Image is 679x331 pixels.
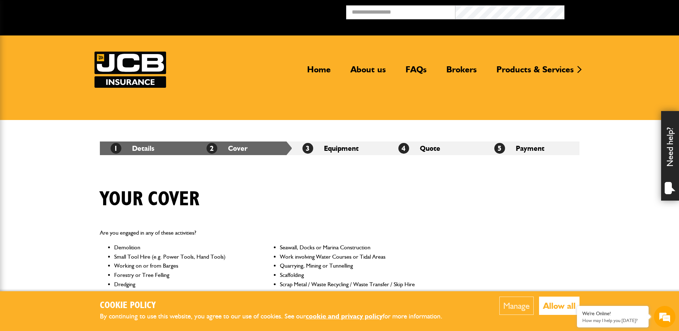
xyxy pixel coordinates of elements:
[111,143,121,154] span: 1
[100,300,454,311] h2: Cookie Policy
[114,243,250,252] li: Demolition
[94,52,166,88] a: JCB Insurance Services
[114,261,250,270] li: Working on or from Barges
[94,52,166,88] img: JCB Insurance Services logo
[114,280,250,298] li: Dredging
[111,144,154,153] a: 1Details
[114,270,250,280] li: Forestry or Tree Felling
[494,143,505,154] span: 5
[100,187,199,211] h1: Your cover
[582,318,643,323] p: How may I help you today?
[280,243,416,252] li: Seawall, Docks or Marina Construction
[280,252,416,262] li: Work involving Water Courses or Tidal Areas
[280,270,416,280] li: Scaffolding
[539,297,579,315] button: Allow all
[345,64,391,81] a: About us
[292,141,388,155] li: Equipment
[388,141,484,155] li: Quote
[499,297,534,315] button: Manage
[441,64,482,81] a: Brokers
[207,143,217,154] span: 2
[582,311,643,317] div: We're Online!
[280,261,416,270] li: Quarrying, Mining or Tunnelling
[100,228,416,238] p: Are you engaged in any of these activities?
[400,64,432,81] a: FAQs
[114,252,250,262] li: Small Tool Hire (e.g. Power Tools, Hand Tools)
[491,64,579,81] a: Products & Services
[306,312,383,320] a: cookie and privacy policy
[302,143,313,154] span: 3
[564,5,674,16] button: Broker Login
[302,64,336,81] a: Home
[661,111,679,201] div: Need help?
[280,280,416,298] li: Scrap Metal / Waste Recycling / Waste Transfer / Skip Hire or Landfill
[100,311,454,322] p: By continuing to use this website, you agree to our use of cookies. See our for more information.
[196,141,292,155] li: Cover
[398,143,409,154] span: 4
[484,141,579,155] li: Payment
